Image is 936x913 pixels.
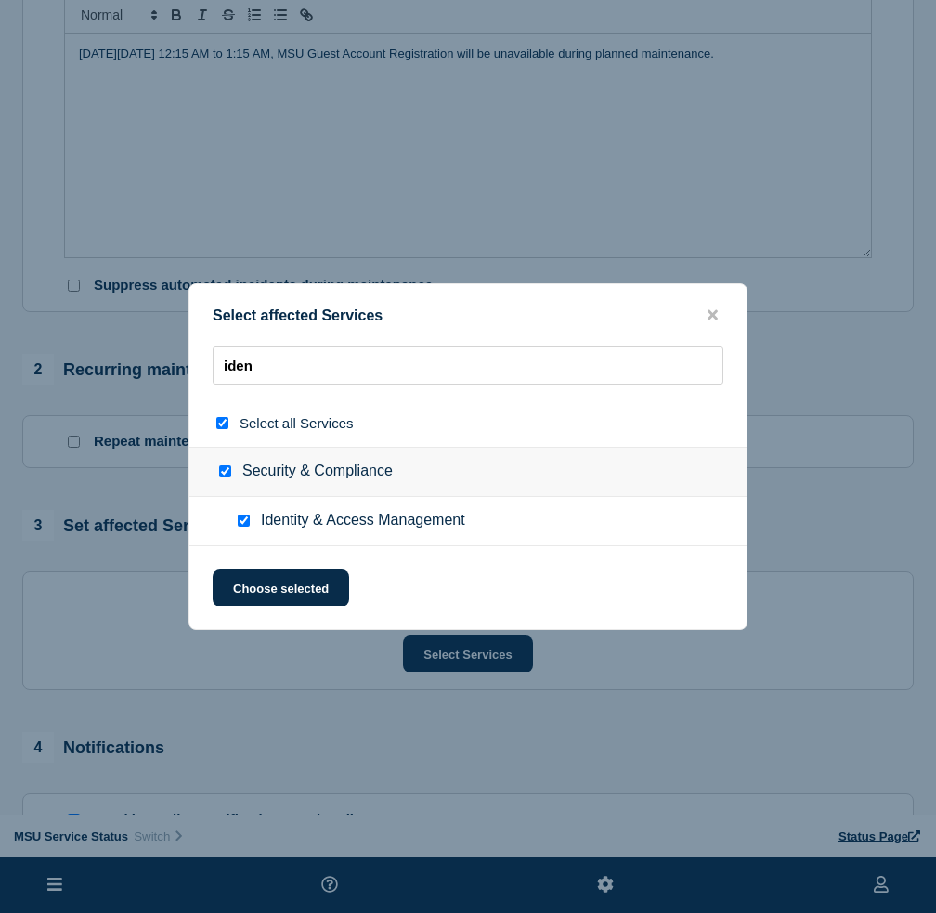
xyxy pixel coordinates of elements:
[189,447,747,497] div: Security & Compliance
[216,417,228,429] input: select all checkbox
[219,465,231,477] input: Security & Compliance checkbox
[240,415,354,431] span: Select all Services
[213,569,349,606] button: Choose selected
[702,307,723,324] button: close button
[238,515,250,527] input: Identity & Access Management checkbox
[213,346,723,385] input: Search
[261,512,465,530] span: Identity & Access Management
[189,307,747,324] div: Select affected Services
